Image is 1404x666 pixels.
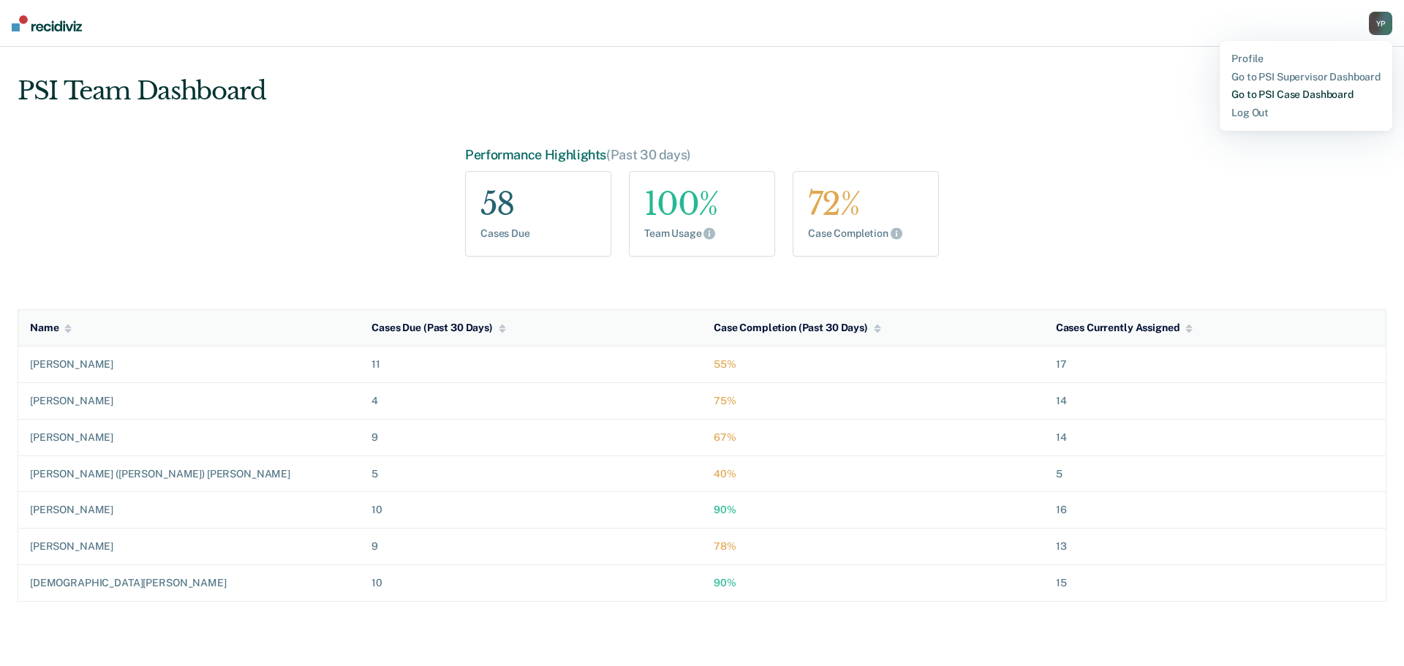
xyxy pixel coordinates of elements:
div: Team Usage [644,227,760,241]
span: (Past 30 days) [606,147,691,162]
div: [PERSON_NAME] [30,431,348,444]
div: 40% [714,468,1033,480]
div: 58 [480,186,596,222]
div: Case Completion [808,227,924,241]
button: YP [1369,12,1392,35]
div: 9 [371,540,690,553]
img: Recidiviz [12,15,82,31]
div: 90% [714,504,1033,516]
div: Cases Due (Past 30 Days) [371,322,506,334]
a: Profile [1231,53,1381,65]
div: 72% [808,186,924,222]
div: Y P [1369,12,1392,35]
div: 78% [714,540,1033,553]
div: Performance Highlights [465,147,939,163]
td: 14 [1044,382,1386,419]
td: 13 [1044,529,1386,565]
div: [PERSON_NAME] [30,540,348,553]
td: 5 [1044,455,1386,492]
div: Cases Due [480,227,596,240]
div: [PERSON_NAME] ([PERSON_NAME]) [PERSON_NAME] [30,468,348,480]
a: Log Out [1231,107,1381,119]
div: 4 [371,395,690,407]
div: [DEMOGRAPHIC_DATA][PERSON_NAME] [30,577,348,589]
div: 90% [714,577,1033,589]
div: Name [30,322,72,334]
div: Cases Currently Assigned [1056,322,1193,334]
td: 14 [1044,419,1386,455]
div: 9 [371,431,690,444]
div: 67% [714,431,1033,444]
div: 100% [644,186,760,222]
div: 55% [714,358,1033,371]
div: [PERSON_NAME] [30,358,348,371]
div: [PERSON_NAME] [30,395,348,407]
div: [PERSON_NAME] [30,504,348,516]
div: 75% [714,395,1033,407]
a: Go to PSI Supervisor Dashboard [1231,71,1381,83]
td: 15 [1044,564,1386,601]
td: 16 [1044,492,1386,529]
div: 10 [371,504,690,516]
td: 17 [1044,347,1386,383]
div: 5 [371,468,690,480]
div: 11 [371,358,690,371]
div: PSI Team Dashboard [18,76,266,106]
a: Go to PSI Case Dashboard [1231,88,1381,101]
div: Case Completion (Past 30 Days) [714,322,881,334]
div: 10 [371,577,690,589]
